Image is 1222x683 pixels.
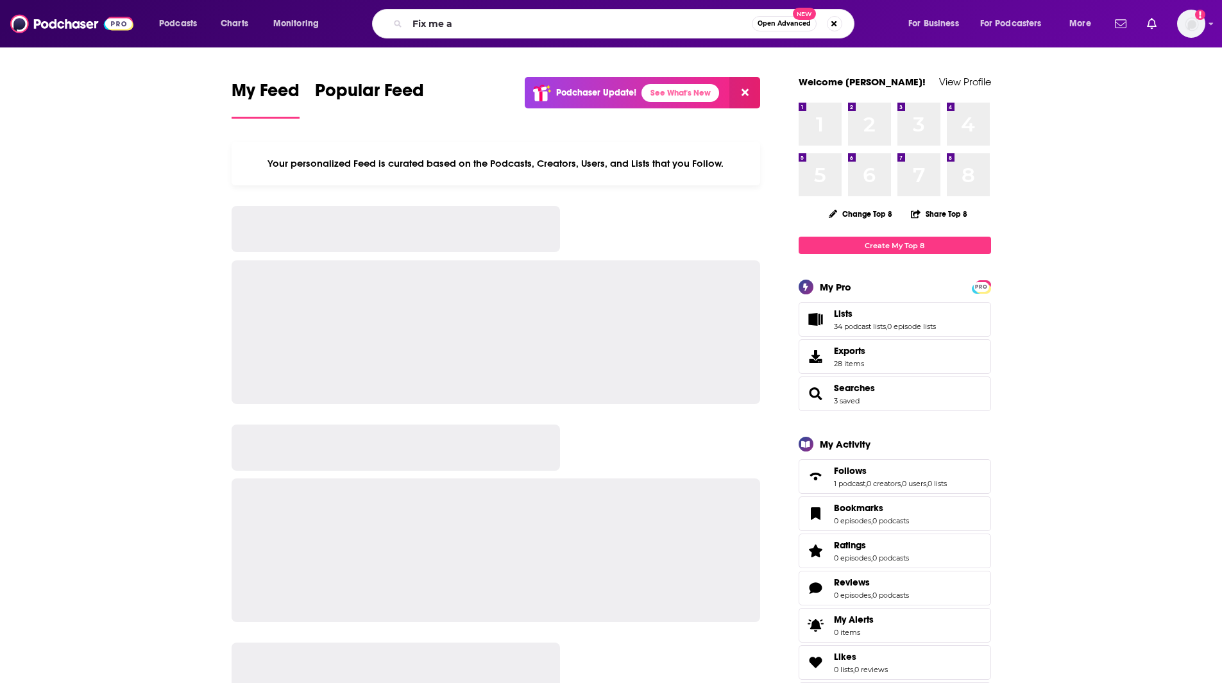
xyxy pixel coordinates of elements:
[871,553,872,562] span: ,
[834,614,874,625] span: My Alerts
[212,13,256,34] a: Charts
[407,13,752,34] input: Search podcasts, credits, & more...
[899,13,975,34] button: open menu
[865,479,867,488] span: ,
[972,13,1060,34] button: open menu
[820,281,851,293] div: My Pro
[799,496,991,531] span: Bookmarks
[799,76,926,88] a: Welcome [PERSON_NAME]!
[872,591,909,600] a: 0 podcasts
[315,80,424,119] a: Popular Feed
[834,322,886,331] a: 34 podcast lists
[315,80,424,109] span: Popular Feed
[384,9,867,38] div: Search podcasts, credits, & more...
[758,21,811,27] span: Open Advanced
[221,15,248,33] span: Charts
[273,15,319,33] span: Monitoring
[1195,10,1205,20] svg: Add a profile image
[834,651,856,662] span: Likes
[799,376,991,411] span: Searches
[834,577,870,588] span: Reviews
[834,345,865,357] span: Exports
[803,468,829,485] a: Follows
[1177,10,1205,38] img: User Profile
[871,591,872,600] span: ,
[871,516,872,525] span: ,
[232,80,300,109] span: My Feed
[834,308,936,319] a: Lists
[867,479,901,488] a: 0 creators
[834,577,909,588] a: Reviews
[264,13,335,34] button: open menu
[901,479,902,488] span: ,
[10,12,133,36] img: Podchaser - Follow, Share and Rate Podcasts
[821,206,901,222] button: Change Top 8
[834,359,865,368] span: 28 items
[834,591,871,600] a: 0 episodes
[641,84,719,102] a: See What's New
[834,665,853,674] a: 0 lists
[872,516,909,525] a: 0 podcasts
[834,539,866,551] span: Ratings
[799,645,991,680] span: Likes
[854,665,888,674] a: 0 reviews
[803,542,829,560] a: Ratings
[1060,13,1107,34] button: open menu
[834,539,909,551] a: Ratings
[834,308,853,319] span: Lists
[887,322,936,331] a: 0 episode lists
[232,142,761,185] div: Your personalized Feed is curated based on the Podcasts, Creators, Users, and Lists that you Follow.
[834,465,947,476] a: Follows
[974,282,989,292] span: PRO
[872,553,909,562] a: 0 podcasts
[834,479,865,488] a: 1 podcast
[799,339,991,374] a: Exports
[799,534,991,568] span: Ratings
[1177,10,1205,38] span: Logged in as AtriaBooks
[834,502,883,514] span: Bookmarks
[556,87,636,98] p: Podchaser Update!
[1142,13,1162,35] a: Show notifications dropdown
[793,8,816,20] span: New
[803,310,829,328] a: Lists
[834,628,874,637] span: 0 items
[834,396,860,405] a: 3 saved
[926,479,928,488] span: ,
[974,282,989,291] a: PRO
[834,651,888,662] a: Likes
[803,653,829,671] a: Likes
[1177,10,1205,38] button: Show profile menu
[928,479,947,488] a: 0 lists
[799,302,991,337] span: Lists
[1069,15,1091,33] span: More
[910,201,968,226] button: Share Top 8
[799,571,991,605] span: Reviews
[803,385,829,403] a: Searches
[232,80,300,119] a: My Feed
[799,608,991,643] a: My Alerts
[908,15,959,33] span: For Business
[752,16,817,31] button: Open AdvancedNew
[803,348,829,366] span: Exports
[834,382,875,394] a: Searches
[980,15,1042,33] span: For Podcasters
[1110,13,1132,35] a: Show notifications dropdown
[939,76,991,88] a: View Profile
[803,579,829,597] a: Reviews
[150,13,214,34] button: open menu
[834,502,909,514] a: Bookmarks
[159,15,197,33] span: Podcasts
[820,438,870,450] div: My Activity
[799,237,991,254] a: Create My Top 8
[834,516,871,525] a: 0 episodes
[853,665,854,674] span: ,
[803,505,829,523] a: Bookmarks
[886,322,887,331] span: ,
[834,553,871,562] a: 0 episodes
[902,479,926,488] a: 0 users
[803,616,829,634] span: My Alerts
